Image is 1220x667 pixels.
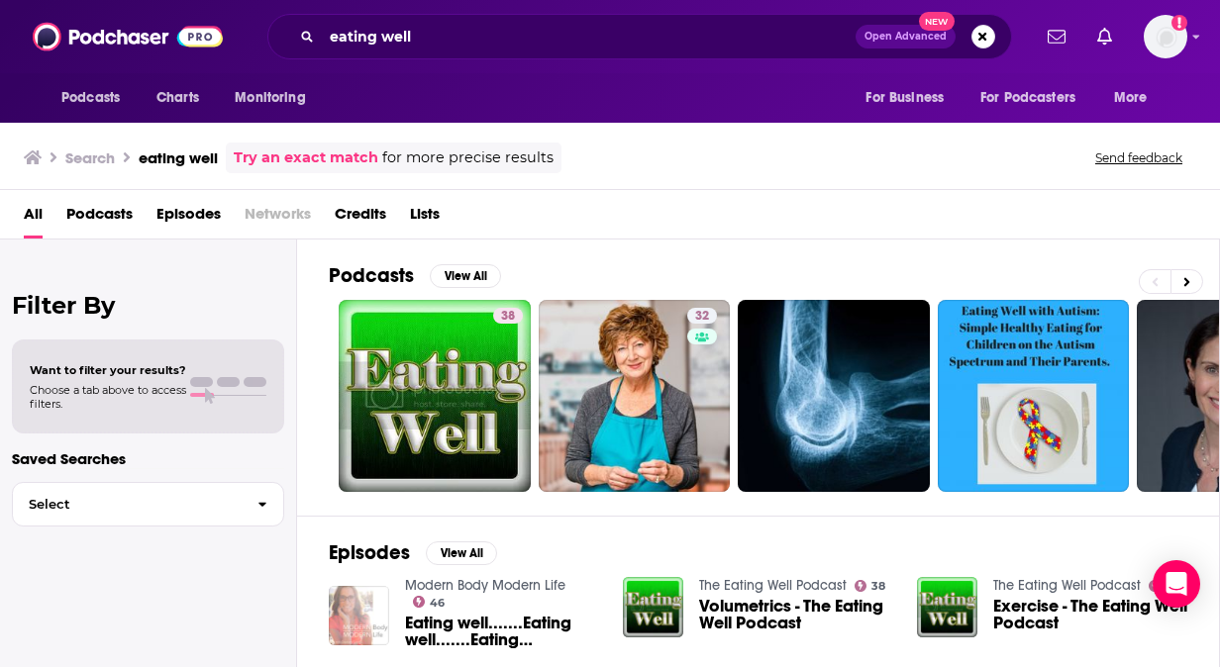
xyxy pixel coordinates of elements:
[1100,79,1172,117] button: open menu
[12,291,284,320] h2: Filter By
[856,25,956,48] button: Open AdvancedNew
[61,84,120,112] span: Podcasts
[687,308,717,324] a: 32
[30,383,186,411] span: Choose a tab above to access filters.
[1149,580,1180,592] a: 38
[329,263,501,288] a: PodcastsView All
[156,84,199,112] span: Charts
[329,586,389,646] img: Eating well.......Eating well.......Eating well........FUCK IT
[329,263,414,288] h2: Podcasts
[66,198,133,238] a: Podcasts
[13,498,242,511] span: Select
[493,308,523,324] a: 38
[430,599,445,608] span: 46
[382,146,554,169] span: for more precise results
[12,449,284,468] p: Saved Searches
[967,79,1104,117] button: open menu
[623,577,683,637] img: Volumetrics - The Eating Well Podcast
[426,541,497,565] button: View All
[1089,149,1188,166] button: Send feedback
[695,307,709,327] span: 32
[30,363,186,377] span: Want to filter your results?
[917,577,977,637] img: Exercise - The Eating Well Podcast
[1171,15,1187,31] svg: Add a profile image
[980,84,1075,112] span: For Podcasters
[1153,560,1200,608] div: Open Intercom Messenger
[1144,15,1187,58] button: Show profile menu
[234,146,378,169] a: Try an exact match
[339,300,531,492] a: 38
[405,615,599,648] a: Eating well.......Eating well.......Eating well........FUCK IT
[48,79,146,117] button: open menu
[699,577,847,594] a: The Eating Well Podcast
[699,598,893,631] a: Volumetrics - The Eating Well Podcast
[221,79,331,117] button: open menu
[139,148,218,167] h3: eating well
[855,580,886,592] a: 38
[852,79,968,117] button: open menu
[993,577,1141,594] a: The Eating Well Podcast
[24,198,43,238] a: All
[430,264,501,288] button: View All
[267,14,1012,59] div: Search podcasts, credits, & more...
[865,84,944,112] span: For Business
[335,198,386,238] a: Credits
[1040,20,1073,53] a: Show notifications dropdown
[405,577,565,594] a: Modern Body Modern Life
[539,300,731,492] a: 32
[871,582,885,591] span: 38
[65,148,115,167] h3: Search
[1114,84,1148,112] span: More
[1089,20,1120,53] a: Show notifications dropdown
[413,596,446,608] a: 46
[245,198,311,238] span: Networks
[919,12,955,31] span: New
[1144,15,1187,58] span: Logged in as cnagle
[235,84,305,112] span: Monitoring
[410,198,440,238] a: Lists
[501,307,515,327] span: 38
[156,198,221,238] a: Episodes
[144,79,211,117] a: Charts
[33,18,223,55] img: Podchaser - Follow, Share and Rate Podcasts
[1144,15,1187,58] img: User Profile
[329,540,497,565] a: EpisodesView All
[864,32,947,42] span: Open Advanced
[322,21,856,52] input: Search podcasts, credits, & more...
[329,540,410,565] h2: Episodes
[12,482,284,526] button: Select
[993,598,1187,631] a: Exercise - The Eating Well Podcast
